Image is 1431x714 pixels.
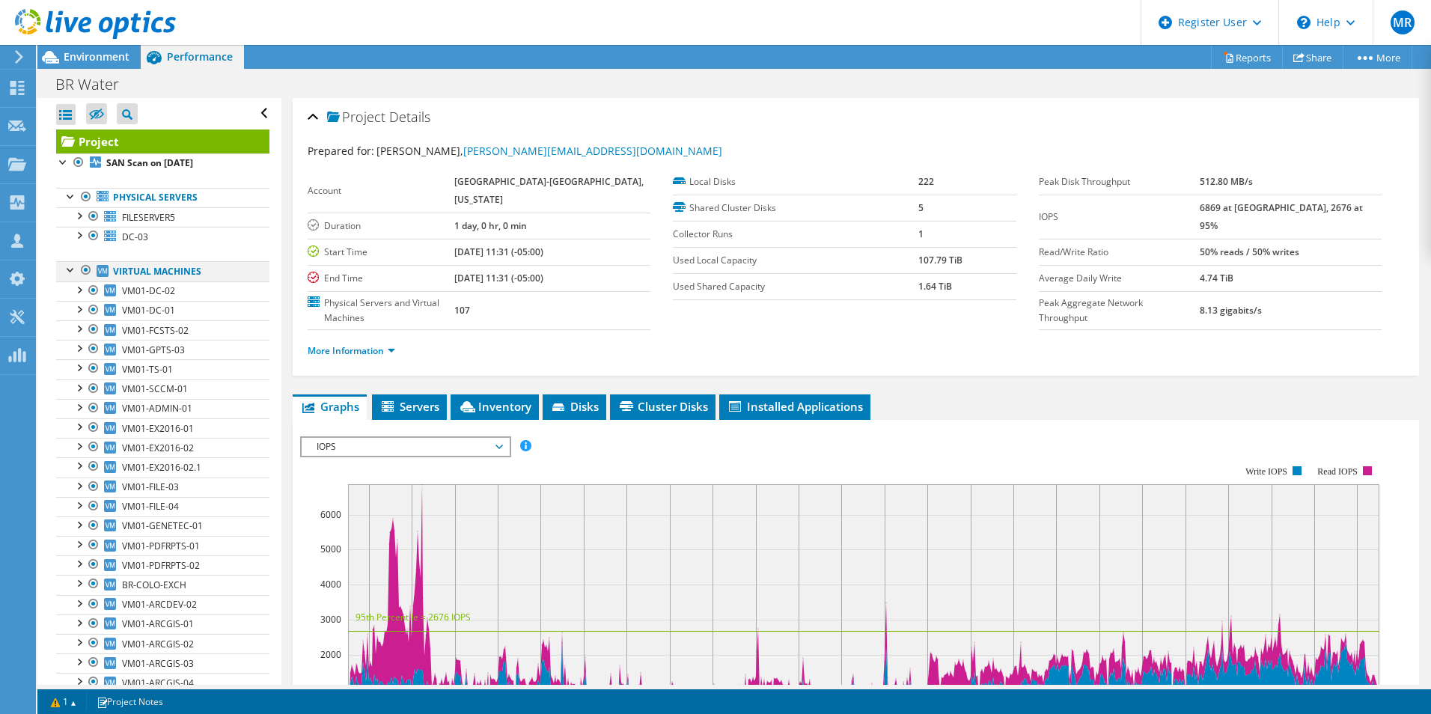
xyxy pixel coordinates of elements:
span: VM01-FCSTS-02 [122,324,189,337]
b: [DATE] 11:31 (-05:00) [454,245,543,258]
a: VM01-FILE-04 [56,497,269,516]
label: Account [308,183,454,198]
label: Peak Disk Throughput [1039,174,1200,189]
b: 8.13 gigabits/s [1200,304,1262,317]
span: BR-COLO-EXCH [122,579,186,591]
span: VM01-FILE-03 [122,480,179,493]
label: IOPS [1039,210,1200,225]
span: DC-03 [122,231,148,243]
span: Inventory [458,399,531,414]
label: Start Time [308,245,454,260]
span: FILESERVER5 [122,211,175,224]
b: 1.64 TiB [918,280,952,293]
b: [GEOGRAPHIC_DATA]-[GEOGRAPHIC_DATA], [US_STATE] [454,175,644,206]
a: More Information [308,344,395,357]
span: VM01-ARCGIS-03 [122,657,194,670]
span: Details [389,108,430,126]
text: 5000 [320,543,341,555]
b: 1 [918,228,924,240]
a: FILESERVER5 [56,207,269,227]
label: Used Shared Capacity [673,279,918,294]
a: VM01-PDFRPTS-02 [56,555,269,575]
text: Write IOPS [1245,466,1287,477]
label: Local Disks [673,174,918,189]
a: Reports [1211,46,1283,69]
span: IOPS [309,438,501,456]
span: VM01-EX2016-01 [122,422,194,435]
a: Project [56,129,269,153]
h1: BR Water [49,76,142,93]
a: VM01-DC-02 [56,281,269,301]
a: VM01-SCCM-01 [56,379,269,399]
span: VM01-EX2016-02 [122,442,194,454]
span: Installed Applications [727,399,863,414]
b: [DATE] 11:31 (-05:00) [454,272,543,284]
label: Shared Cluster Disks [673,201,918,216]
span: VM01-SCCM-01 [122,382,188,395]
a: VM01-ARCGIS-01 [56,614,269,634]
span: MR [1391,10,1415,34]
text: 95th Percentile = 2676 IOPS [356,611,471,623]
span: VM01-PDFRPTS-02 [122,559,200,572]
span: VM01-ADMIN-01 [122,402,192,415]
a: VM01-ARCGIS-03 [56,653,269,673]
span: VM01-ARCGIS-01 [122,617,194,630]
text: 2000 [320,648,341,661]
span: VM01-ARCDEV-02 [122,598,197,611]
b: SAN Scan on [DATE] [106,156,193,169]
span: Disks [550,399,599,414]
span: Cluster Disks [617,399,708,414]
span: VM01-DC-01 [122,304,175,317]
b: 50% reads / 50% writes [1200,245,1299,258]
text: Read IOPS [1317,466,1358,477]
a: VM01-ADMIN-01 [56,399,269,418]
a: VM01-GPTS-03 [56,340,269,359]
b: 5 [918,201,924,214]
span: VM01-GENETEC-01 [122,519,203,532]
span: VM01-ARCGIS-02 [122,638,194,650]
label: Duration [308,219,454,234]
span: Graphs [300,399,359,414]
a: VM01-FCSTS-02 [56,320,269,340]
a: 1 [40,692,87,711]
a: VM01-TS-01 [56,359,269,379]
b: 107.79 TiB [918,254,962,266]
a: VM01-EX2016-01 [56,418,269,438]
a: Physical Servers [56,188,269,207]
a: [PERSON_NAME][EMAIL_ADDRESS][DOMAIN_NAME] [463,144,722,158]
label: Read/Write Ratio [1039,245,1200,260]
label: Average Daily Write [1039,271,1200,286]
a: More [1343,46,1412,69]
a: Virtual Machines [56,261,269,281]
b: 107 [454,304,470,317]
text: 3000 [320,613,341,626]
span: VM01-FILE-04 [122,500,179,513]
a: DC-03 [56,227,269,246]
span: VM01-PDFRPTS-01 [122,540,200,552]
text: 1000 [320,683,341,695]
a: SAN Scan on [DATE] [56,153,269,173]
span: Environment [64,49,129,64]
b: 512.80 MB/s [1200,175,1253,188]
label: End Time [308,271,454,286]
text: 4000 [320,578,341,591]
span: Servers [379,399,439,414]
span: VM01-ARCGIS-04 [122,677,194,689]
span: VM01-TS-01 [122,363,173,376]
span: [PERSON_NAME], [376,144,722,158]
a: BR-COLO-EXCH [56,575,269,594]
a: Share [1282,46,1343,69]
a: VM01-EX2016-02 [56,438,269,457]
b: 222 [918,175,934,188]
span: Project [327,110,385,125]
a: VM01-ARCGIS-02 [56,634,269,653]
svg: \n [1297,16,1311,29]
label: Physical Servers and Virtual Machines [308,296,454,326]
b: 4.74 TiB [1200,272,1233,284]
a: VM01-GENETEC-01 [56,516,269,536]
a: VM01-EX2016-02.1 [56,457,269,477]
b: 6869 at [GEOGRAPHIC_DATA], 2676 at 95% [1200,201,1363,232]
span: Performance [167,49,233,64]
a: VM01-ARCDEV-02 [56,595,269,614]
label: Collector Runs [673,227,918,242]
